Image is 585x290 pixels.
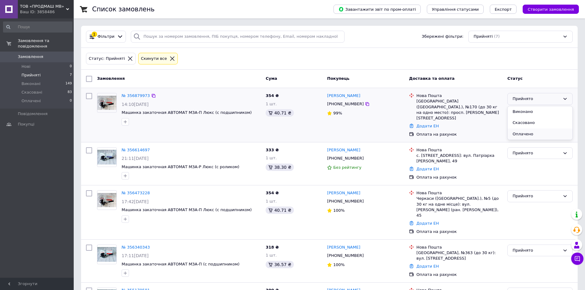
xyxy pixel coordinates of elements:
a: [PERSON_NAME] [327,93,360,99]
span: 17:42[DATE] [122,199,149,204]
div: Оплата на рахунок [416,229,502,234]
a: Машинка закаточная АВТОМАТ МЗА-П (с подшипником) [122,262,240,266]
span: 149 [65,81,72,87]
div: [PHONE_NUMBER] [326,100,365,108]
span: Створити замовлення [528,7,574,12]
span: Прийняті [21,72,41,78]
div: Оплата на рахунок [416,272,502,277]
div: Cкинути все [140,56,168,62]
span: 1 шт. [266,199,277,203]
button: Створити замовлення [523,5,579,14]
button: Чат з покупцем [571,253,583,265]
span: 21:11[DATE] [122,156,149,161]
img: Фото товару [97,150,116,164]
a: [PERSON_NAME] [327,147,360,153]
div: 40.71 ₴ [266,207,294,214]
a: № 356340343 [122,245,150,249]
button: Експорт [490,5,517,14]
span: Скасовані [21,90,42,95]
input: Пошук за номером замовлення, ПІБ покупця, номером телефону, Email, номером накладної [131,31,345,43]
div: 40.71 ₴ [266,109,294,117]
span: Збережені фільтри: [422,34,463,40]
button: Управління статусами [427,5,484,14]
a: Фото товару [97,190,117,210]
span: Експорт [495,7,512,12]
span: Доставка та оплата [409,76,454,81]
div: Черкаси ([GEOGRAPHIC_DATA].), №5 (до 30 кг на одне місце): вул. [PERSON_NAME] (ран. [PERSON_NAME]... [416,196,502,218]
span: 17:11[DATE] [122,253,149,258]
a: № 356614697 [122,148,150,152]
span: 100% [333,208,345,213]
a: Додати ЕН [416,167,439,171]
button: Завантажити звіт по пром-оплаті [333,5,421,14]
div: Нова Пошта [416,245,502,250]
span: 354 ₴ [266,93,279,98]
span: Покупці [18,122,34,127]
span: 1 шт. [266,253,277,257]
div: Нова Пошта [416,147,502,153]
a: [PERSON_NAME] [327,190,360,196]
div: 38.30 ₴ [266,164,294,171]
div: Прийнято [513,193,560,199]
span: 14:10[DATE] [122,102,149,107]
a: Фото товару [97,93,117,113]
a: Додати ЕН [416,124,439,128]
div: [PHONE_NUMBER] [326,197,365,205]
li: Виконано [508,106,572,118]
a: Машинка закаточная АВТОМАТ МЗА-П Люкс (с подшипником) [122,207,252,212]
a: № 356473228 [122,191,150,195]
span: 333 ₴ [266,148,279,152]
span: Замовлення та повідомлення [18,38,74,49]
div: [GEOGRAPHIC_DATA] ([GEOGRAPHIC_DATA].), №170 (до 30 кг на одно место): просп. [PERSON_NAME][STREE... [416,99,502,121]
span: 1 шт. [266,102,277,106]
div: [PHONE_NUMBER] [326,154,365,162]
a: № 356879973 [122,93,150,98]
img: Фото товару [97,96,116,110]
span: (7) [494,34,500,39]
div: 1 [92,32,97,37]
span: Виконані [21,81,41,87]
img: Фото товару [97,247,116,262]
div: Оплата на рахунок [416,175,502,180]
div: Ваш ID: 3858486 [20,9,74,15]
div: Нова Пошта [416,93,502,99]
span: Управління статусами [432,7,479,12]
span: 100% [333,262,345,267]
a: Створити замовлення [517,7,579,11]
div: с. [STREET_ADDRESS]: вул. Патріарха [PERSON_NAME], 49 [416,153,502,164]
span: Статус [507,76,523,81]
span: 83 [68,90,72,95]
span: Фільтри [98,34,115,40]
span: 0 [70,64,72,69]
span: Прийняті [474,34,493,40]
a: Додати ЕН [416,221,439,226]
li: Оплачено [508,129,572,140]
a: Додати ЕН [416,264,439,269]
li: Скасовано [508,117,572,129]
div: Оплата на рахунок [416,132,502,137]
span: Замовлення [18,54,43,60]
a: Машинка закаточная АВТОМАТ МЗА-Р Люкс (с роликом) [122,164,239,169]
span: Cума [266,76,277,81]
span: Покупець [327,76,349,81]
a: [PERSON_NAME] [327,245,360,250]
span: 1 шт. [266,156,277,160]
span: Замовлення [97,76,125,81]
span: 0 [70,98,72,104]
span: 318 ₴ [266,245,279,249]
input: Пошук [3,21,72,33]
span: Оплачені [21,98,41,104]
span: Без рейтингу [333,165,361,170]
h1: Список замовлень [92,6,154,13]
span: ТОВ «ПРОДМАШ МВ» [20,4,66,9]
div: [GEOGRAPHIC_DATA], №363 (до 30 кг): вул. [STREET_ADDRESS] [416,250,502,261]
a: Машинка закаточная АВТОМАТ МЗА-П Люкс (с подшипником) [122,110,252,115]
div: Нова Пошта [416,190,502,196]
a: Фото товару [97,147,117,167]
div: Прийнято [513,96,560,102]
div: Прийнято [513,247,560,254]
